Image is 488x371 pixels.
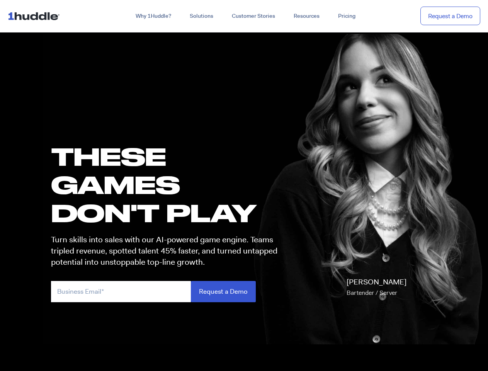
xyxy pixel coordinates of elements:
[420,7,480,26] a: Request a Demo
[347,289,397,297] span: Bartender / Server
[329,9,365,23] a: Pricing
[51,234,284,268] p: Turn skills into sales with our AI-powered game engine. Teams tripled revenue, spotted talent 45%...
[126,9,180,23] a: Why 1Huddle?
[51,142,284,227] h1: these GAMES DON'T PLAY
[347,277,406,298] p: [PERSON_NAME]
[284,9,329,23] a: Resources
[51,281,191,302] input: Business Email*
[180,9,223,23] a: Solutions
[223,9,284,23] a: Customer Stories
[8,9,63,23] img: ...
[191,281,256,302] input: Request a Demo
